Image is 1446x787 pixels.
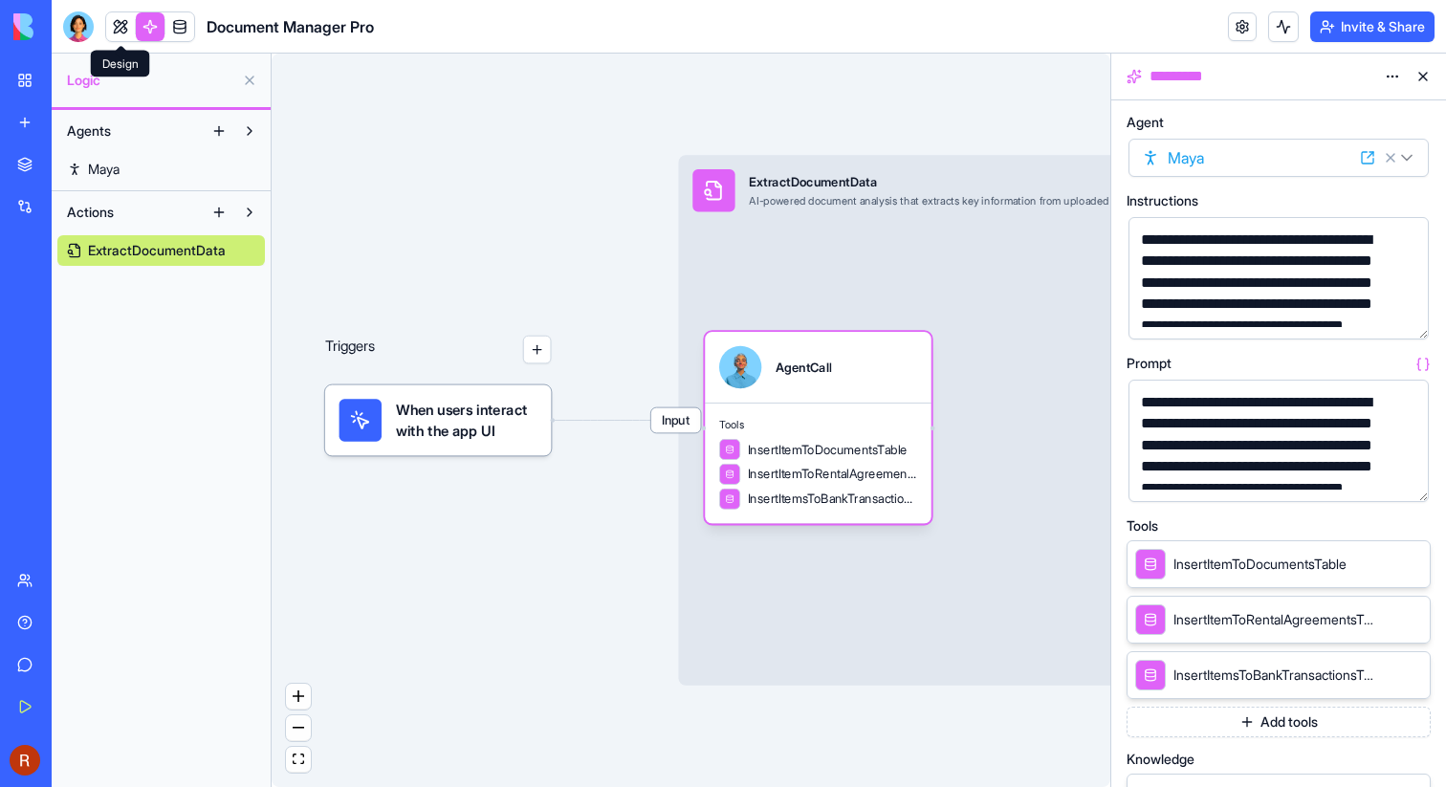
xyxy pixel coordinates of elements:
[1127,116,1164,129] span: Agent
[678,155,1392,685] div: InputExtractDocumentDataAI-powered document analysis that extracts key information from uploaded ...
[325,279,552,456] div: Triggers
[1127,357,1172,370] span: Prompt
[1127,753,1194,766] span: Knowledge
[286,715,311,741] button: zoom out
[748,441,908,458] span: InsertItemToDocumentsTable
[57,197,204,228] button: Actions
[286,684,311,710] button: zoom in
[57,235,265,266] a: ExtractDocumentData
[719,418,917,432] span: Tools
[67,121,111,141] span: Agents
[1127,519,1158,533] span: Tools
[705,332,931,524] div: AgentCallToolsInsertItemToDocumentsTableInsertItemToRentalAgreementsTableInsertItemsToBankTransac...
[1310,11,1435,42] button: Invite & Share
[749,194,1279,208] div: AI-powered document analysis that extracts key information from uploaded documents including rent...
[67,203,114,222] span: Actions
[91,51,150,77] div: Design
[396,399,537,441] span: When users interact with the app UI
[57,154,265,185] a: Maya
[286,747,311,773] button: fit view
[749,173,1279,190] div: ExtractDocumentData
[13,13,132,40] img: logo
[1173,666,1376,685] span: InsertItemsToBankTransactionsTable
[651,408,701,433] span: Input
[57,116,204,146] button: Agents
[776,359,831,376] div: AgentCall
[1127,194,1198,208] span: Instructions
[1173,610,1376,629] span: InsertItemToRentalAgreementsTable
[325,336,376,364] p: Triggers
[207,15,374,38] span: Document Manager Pro
[67,71,234,90] span: Logic
[325,385,552,456] div: When users interact with the app UI
[88,241,226,260] span: ExtractDocumentData
[10,745,40,776] img: ACg8ocK4BY4_wpnMdKKfK10f42NGOtIoLhMGWlXiNI7zlJQ6F33OOQ=s96-c
[88,160,120,179] span: Maya
[748,491,917,508] span: InsertItemsToBankTransactionsTable
[1173,555,1347,574] span: InsertItemToDocumentsTable
[748,466,917,483] span: InsertItemToRentalAgreementsTable
[1127,707,1431,737] button: Add tools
